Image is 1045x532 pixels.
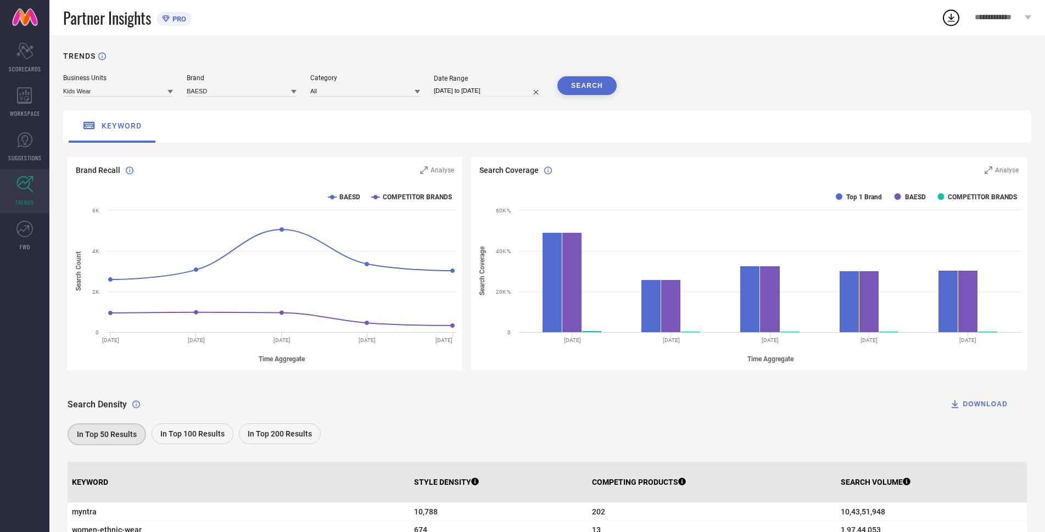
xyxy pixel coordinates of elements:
span: In Top 200 Results [248,429,312,438]
p: STYLE DENSITY [414,478,479,486]
tspan: Time Aggregate [259,355,305,363]
p: COMPETING PRODUCTS [592,478,686,486]
h1: TRENDS [63,52,96,60]
text: [DATE] [762,337,779,343]
text: [DATE] [563,337,580,343]
span: Analyse [431,166,454,174]
text: 0 [96,329,99,335]
span: myntra [72,507,405,516]
text: 2K [92,289,99,295]
text: COMPETITOR BRANDS [383,193,452,201]
text: [DATE] [959,337,976,343]
text: 60K % [496,208,511,214]
input: Select date range [434,85,544,97]
span: Brand Recall [76,166,120,175]
p: SEARCH VOLUME [841,478,910,486]
text: BAESD [904,193,925,201]
span: In Top 100 Results [160,429,225,438]
text: [DATE] [273,337,290,343]
tspan: Time Aggregate [747,355,793,363]
th: KEYWORD [68,462,410,503]
text: 40K % [496,248,511,254]
text: Top 1 Brand [846,193,882,201]
span: Partner Insights [63,7,151,29]
svg: Zoom [420,166,428,174]
text: BAESD [339,193,360,201]
span: SCORECARDS [9,65,41,73]
span: WORKSPACE [10,109,40,117]
text: 4K [92,248,99,254]
text: [DATE] [662,337,679,343]
div: Date Range [434,75,544,82]
div: Category [310,74,420,82]
span: FWD [20,243,30,251]
text: COMPETITOR BRANDS [948,193,1017,201]
span: 202 [592,507,832,516]
text: [DATE] [102,337,119,343]
span: keyword [102,121,142,130]
div: Business Units [63,74,173,82]
div: Brand [187,74,297,82]
span: Search Coverage [479,166,539,175]
span: Search Density [68,399,127,410]
span: 10,788 [414,507,584,516]
button: DOWNLOAD [936,393,1021,415]
button: SEARCH [557,76,617,95]
text: [DATE] [860,337,878,343]
div: Open download list [941,8,961,27]
tspan: Search Count [75,251,82,291]
tspan: Search Coverage [478,247,486,296]
div: DOWNLOAD [949,399,1008,410]
span: SUGGESTIONS [8,154,42,162]
text: 6K [92,208,99,214]
text: 0 [507,329,511,335]
text: 20K % [496,289,511,295]
span: Analyse [995,166,1019,174]
span: TRENDS [15,198,34,206]
text: [DATE] [359,337,376,343]
text: [DATE] [188,337,205,343]
span: PRO [170,15,186,23]
svg: Zoom [985,166,992,174]
span: 10,43,51,948 [841,507,1022,516]
text: [DATE] [435,337,452,343]
span: In Top 50 Results [77,430,137,439]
